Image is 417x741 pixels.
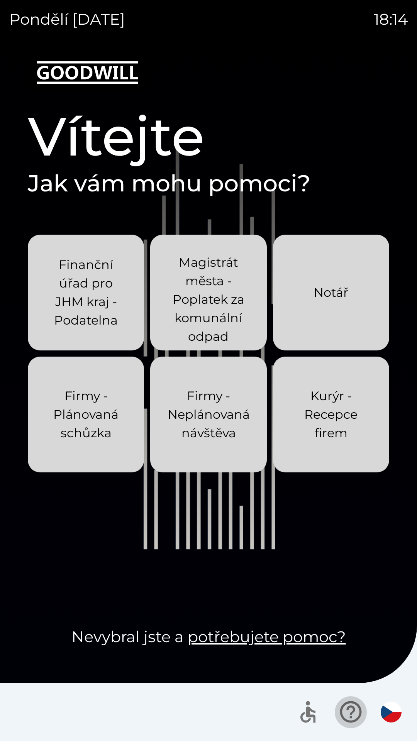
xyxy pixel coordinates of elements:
[374,8,408,31] p: 18:14
[292,387,371,442] p: Kurýr - Recepce firem
[381,702,402,722] img: cs flag
[188,627,346,646] a: potřebujete pomoc?
[28,54,389,91] img: Logo
[28,625,389,648] p: Nevybral jste a
[9,8,125,31] p: pondělí [DATE]
[28,169,389,198] h2: Jak vám mohu pomoci?
[168,387,250,442] p: Firmy - Neplánovaná návštěva
[28,357,144,472] button: Firmy - Plánovaná schůzka
[46,387,125,442] p: Firmy - Plánovaná schůzka
[273,235,389,350] button: Notář
[28,103,389,169] h1: Vítejte
[314,283,348,302] p: Notář
[169,253,248,346] p: Magistrát města - Poplatek za komunální odpad
[150,357,266,472] button: Firmy - Neplánovaná návštěva
[28,235,144,350] button: Finanční úřad pro JHM kraj - Podatelna
[273,357,389,472] button: Kurýr - Recepce firem
[150,235,266,350] button: Magistrát města - Poplatek za komunální odpad
[46,255,125,330] p: Finanční úřad pro JHM kraj - Podatelna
